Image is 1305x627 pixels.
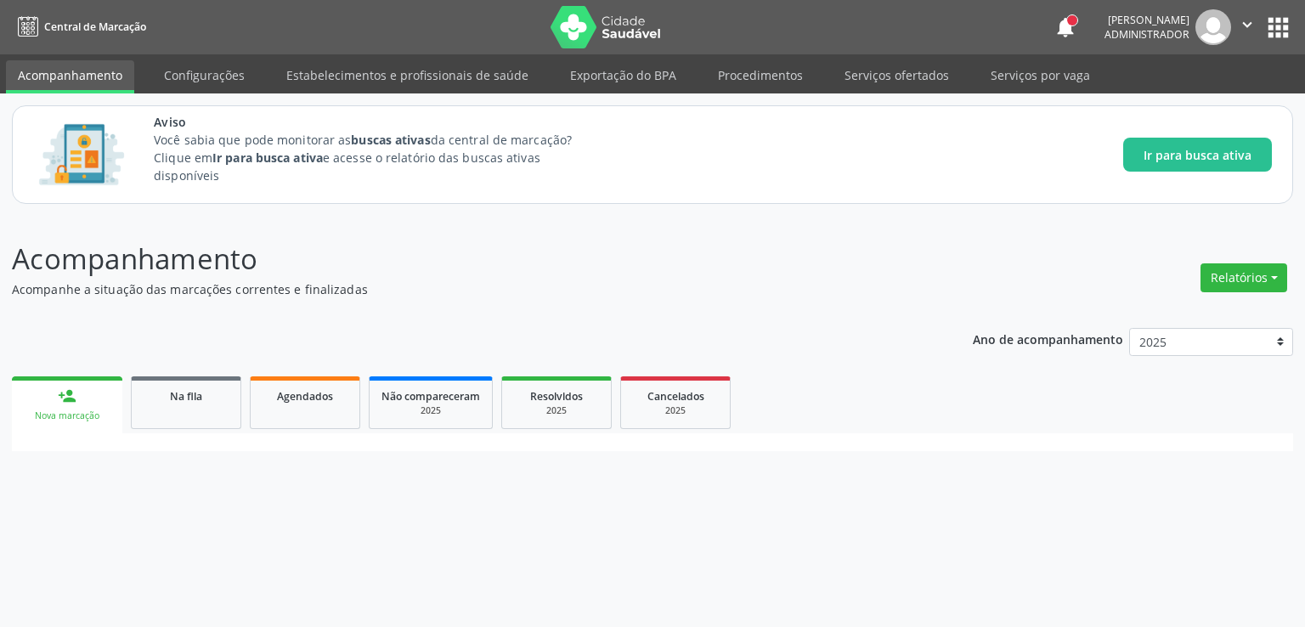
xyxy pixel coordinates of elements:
[979,60,1102,90] a: Serviços por vaga
[1263,13,1293,42] button: apps
[277,389,333,404] span: Agendados
[1123,138,1272,172] button: Ir para busca ativa
[351,132,430,148] strong: buscas ativas
[1144,146,1251,164] span: Ir para busca ativa
[1200,263,1287,292] button: Relatórios
[706,60,815,90] a: Procedimentos
[833,60,961,90] a: Serviços ofertados
[1054,15,1077,39] button: notifications
[647,389,704,404] span: Cancelados
[1104,27,1189,42] span: Administrador
[152,60,257,90] a: Configurações
[58,387,76,405] div: person_add
[633,404,718,417] div: 2025
[154,131,603,184] p: Você sabia que pode monitorar as da central de marcação? Clique em e acesse o relatório das busca...
[24,410,110,422] div: Nova marcação
[154,113,603,131] span: Aviso
[1195,9,1231,45] img: img
[33,116,130,193] img: Imagem de CalloutCard
[212,150,323,166] strong: Ir para busca ativa
[1231,9,1263,45] button: 
[558,60,688,90] a: Exportação do BPA
[274,60,540,90] a: Estabelecimentos e profissionais de saúde
[12,280,909,298] p: Acompanhe a situação das marcações correntes e finalizadas
[973,328,1123,349] p: Ano de acompanhamento
[170,389,202,404] span: Na fila
[514,404,599,417] div: 2025
[1104,13,1189,27] div: [PERSON_NAME]
[12,13,146,41] a: Central de Marcação
[12,238,909,280] p: Acompanhamento
[1238,15,1257,34] i: 
[381,404,480,417] div: 2025
[44,20,146,34] span: Central de Marcação
[6,60,134,93] a: Acompanhamento
[530,389,583,404] span: Resolvidos
[381,389,480,404] span: Não compareceram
